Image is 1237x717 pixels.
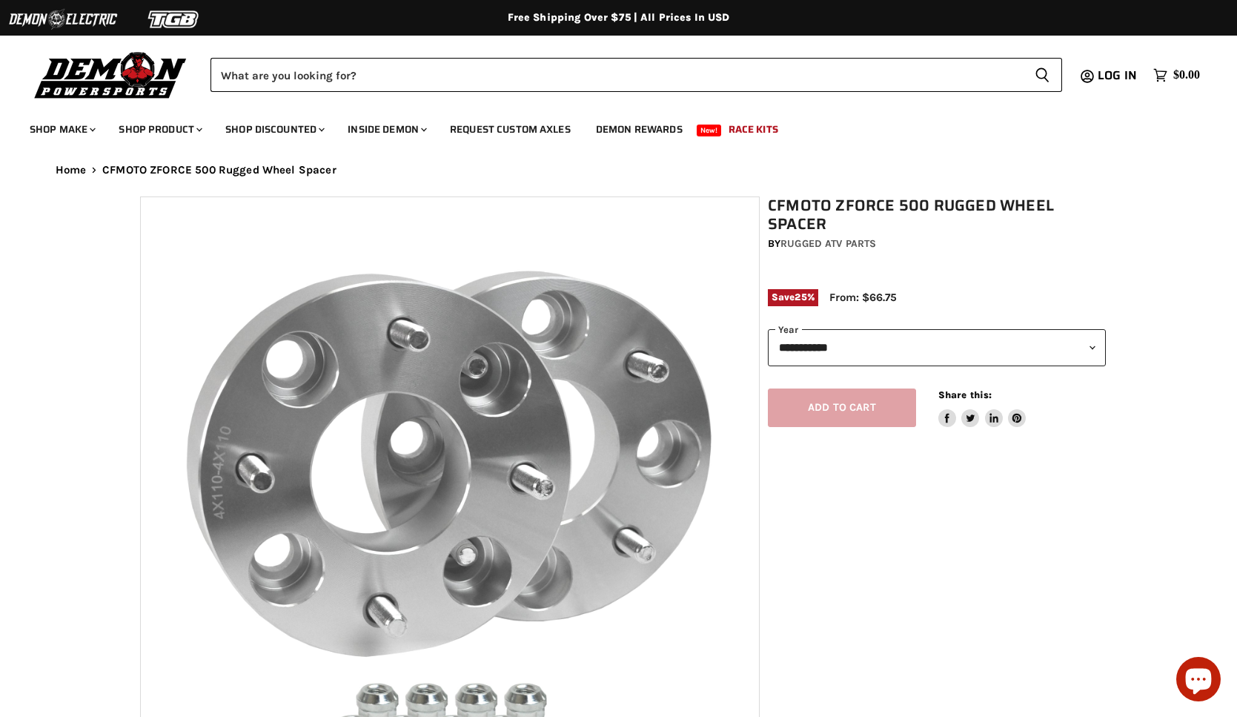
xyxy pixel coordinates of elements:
[1091,69,1146,82] a: Log in
[1146,65,1207,86] a: $0.00
[585,114,694,145] a: Demon Rewards
[210,58,1062,92] form: Product
[697,125,722,136] span: New!
[19,114,105,145] a: Shop Make
[768,196,1106,234] h1: CFMOTO ZFORCE 500 Rugged Wheel Spacer
[214,114,334,145] a: Shop Discounted
[938,389,1027,428] aside: Share this:
[26,164,1212,176] nav: Breadcrumbs
[1172,657,1225,705] inbox-online-store-chat: Shopify online store chat
[780,237,876,250] a: Rugged ATV Parts
[56,164,87,176] a: Home
[795,291,806,303] span: 25
[107,114,211,145] a: Shop Product
[938,389,992,400] span: Share this:
[1098,66,1137,85] span: Log in
[1173,68,1200,82] span: $0.00
[1023,58,1062,92] button: Search
[26,11,1212,24] div: Free Shipping Over $75 | All Prices In USD
[7,5,119,33] img: Demon Electric Logo 2
[829,291,897,304] span: From: $66.75
[102,164,336,176] span: CFMOTO ZFORCE 500 Rugged Wheel Spacer
[439,114,582,145] a: Request Custom Axles
[336,114,436,145] a: Inside Demon
[768,236,1106,252] div: by
[210,58,1023,92] input: Search
[717,114,789,145] a: Race Kits
[119,5,230,33] img: TGB Logo 2
[30,48,192,101] img: Demon Powersports
[19,108,1196,145] ul: Main menu
[768,289,818,305] span: Save %
[768,329,1106,366] select: year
